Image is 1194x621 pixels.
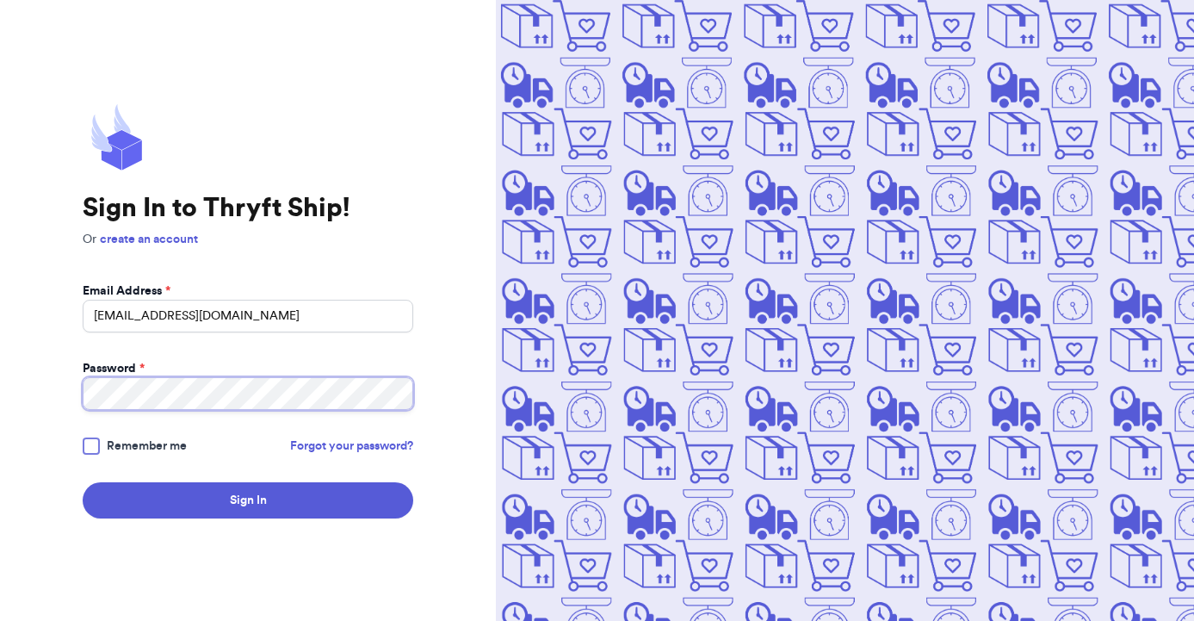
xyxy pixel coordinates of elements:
[83,482,413,519] button: Sign In
[83,283,170,300] label: Email Address
[83,360,145,377] label: Password
[107,438,187,455] span: Remember me
[290,438,413,455] a: Forgot your password?
[83,193,413,224] h1: Sign In to Thryft Ship!
[100,233,198,245] a: create an account
[83,231,413,248] p: Or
